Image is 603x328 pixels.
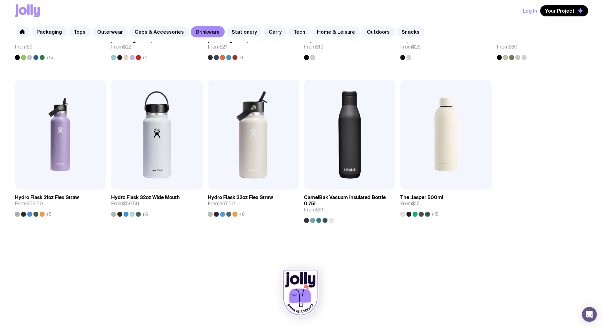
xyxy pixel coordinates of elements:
[412,200,419,207] span: $17
[111,201,139,207] span: From
[497,44,518,50] span: From
[227,26,262,37] a: Stationery
[219,44,227,50] span: $21
[15,44,33,50] span: From
[32,26,67,37] a: Packaging
[111,194,180,201] h3: Hydro Flask 32oz Wide Mouth
[400,194,443,201] h3: The Jasper 500ml
[497,33,588,60] a: 1L Drink BottleFrom$30
[431,212,438,217] span: +15
[123,200,139,207] span: $59.50
[208,194,273,201] h3: Hydro Flask 32oz Flex Straw
[123,44,131,50] span: $22
[239,212,245,217] span: +6
[582,307,597,322] div: Open Intercom Messenger
[316,44,323,50] span: $19
[15,201,43,207] span: From
[46,212,51,217] span: +5
[312,26,360,37] a: Home & Leisure
[239,55,243,60] span: +1
[111,44,131,50] span: From
[208,33,299,60] a: [PERSON_NAME] Insulated BottleFrom$21+1
[304,190,395,223] a: CamelBak Vacuum Insulated Bottle 0.75LFrom$51
[304,44,323,50] span: From
[288,26,310,37] a: Tech
[400,190,492,217] a: The Jasper 500mlFrom$17+15
[130,26,189,37] a: Caps & Accessories
[191,26,225,37] a: Drinkware
[46,55,53,60] span: +15
[15,194,79,201] h3: Hydro Flask 21oz Flex Straw
[69,26,90,37] a: Tops
[397,26,424,37] a: Snacks
[111,33,202,60] a: [PERSON_NAME]From$22+1
[208,190,299,217] a: Hydro Flask 32oz Flex StrawFrom$67.50+6
[208,201,235,207] span: From
[219,200,235,207] span: $67.50
[27,44,33,50] span: $9
[400,33,492,60] a: Raph 1L Steel BottleFrom$26
[400,201,419,207] span: From
[142,55,147,60] span: +1
[400,44,421,50] span: From
[15,190,106,217] a: Hydro Flask 21oz Flex StrawFrom$59.50+5
[304,207,323,213] span: From
[264,26,287,37] a: Carry
[15,33,106,60] a: Tritan BottleFrom$9+15
[509,44,518,50] span: $30
[316,207,323,213] span: $51
[412,44,421,50] span: $26
[304,33,395,60] a: Raph 600ml Steel BottleFrom$19
[27,200,43,207] span: $59.50
[545,8,575,14] span: Your Project
[523,5,537,16] button: Log In
[111,190,202,217] a: Hydro Flask 32oz Wide MouthFrom$59.50+6
[540,5,588,16] button: Your Project
[362,26,395,37] a: Outdoors
[142,212,148,217] span: +6
[92,26,128,37] a: Outerwear
[208,44,227,50] span: From
[304,194,395,207] h3: CamelBak Vacuum Insulated Bottle 0.75L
